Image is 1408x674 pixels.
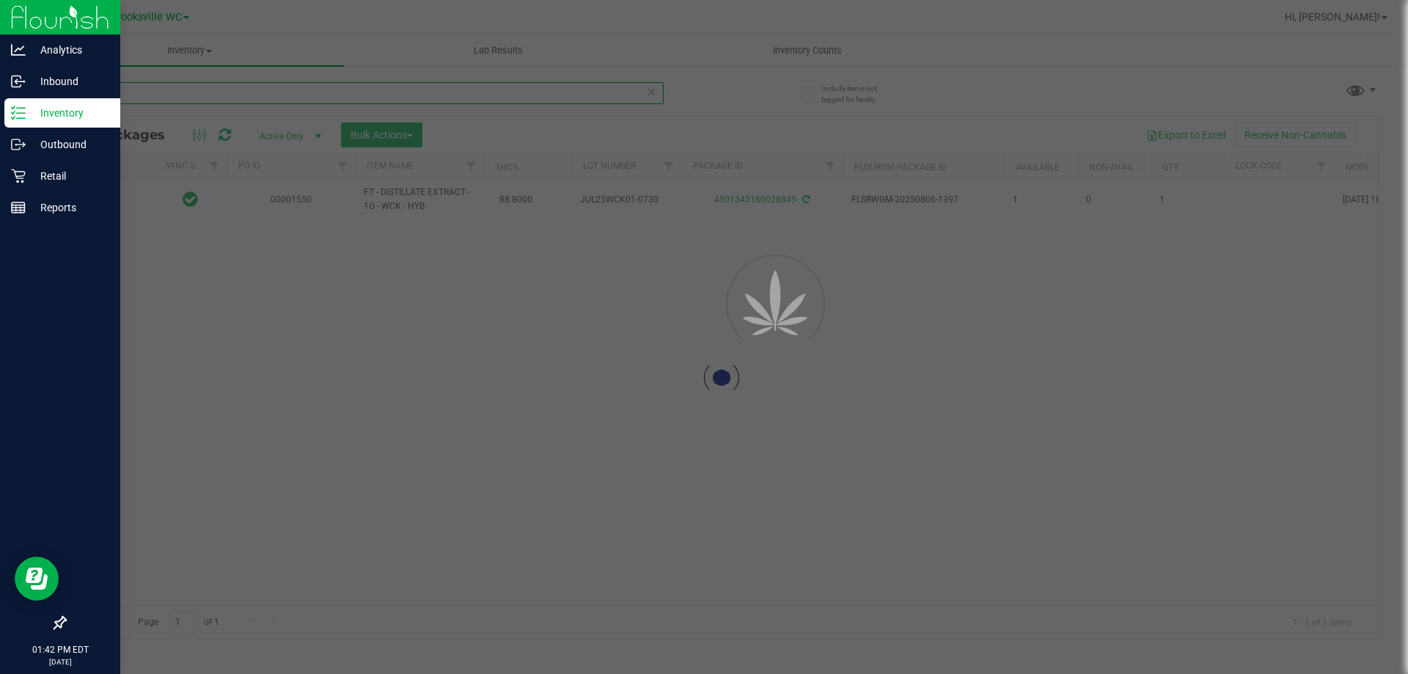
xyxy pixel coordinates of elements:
p: 01:42 PM EDT [7,643,114,656]
p: Analytics [26,41,114,59]
p: Retail [26,167,114,185]
inline-svg: Outbound [11,137,26,152]
p: [DATE] [7,656,114,667]
p: Inventory [26,104,114,122]
iframe: Resource center [15,557,59,601]
inline-svg: Analytics [11,43,26,57]
p: Outbound [26,136,114,153]
inline-svg: Reports [11,200,26,215]
p: Inbound [26,73,114,90]
inline-svg: Inbound [11,74,26,89]
inline-svg: Retail [11,169,26,183]
inline-svg: Inventory [11,106,26,120]
p: Reports [26,199,114,216]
